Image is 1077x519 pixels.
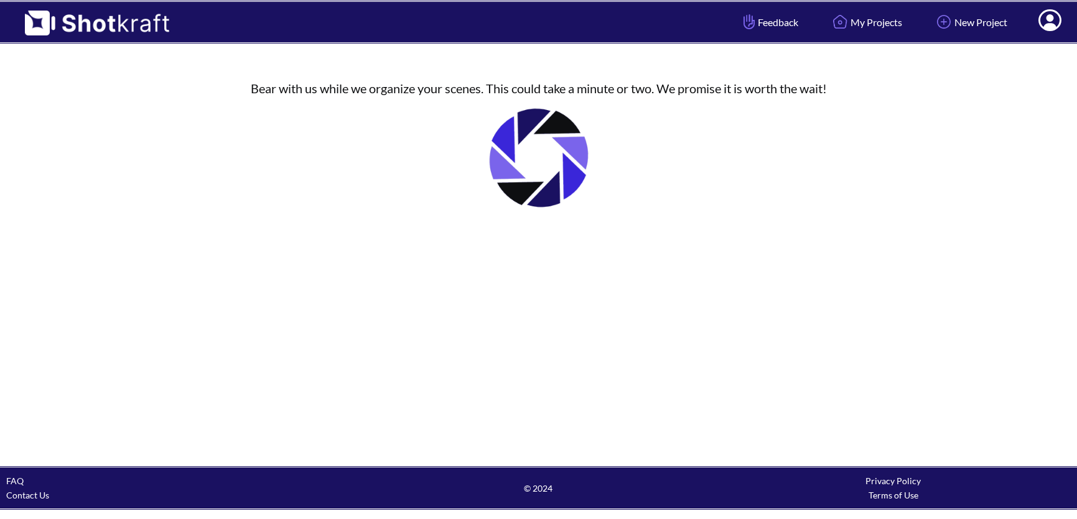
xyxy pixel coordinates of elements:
a: My Projects [820,6,911,39]
img: Loading.. [477,96,601,220]
span: © 2024 [361,481,716,495]
div: Terms of Use [716,488,1071,502]
img: Hand Icon [740,11,758,32]
div: Privacy Policy [716,474,1071,488]
a: New Project [924,6,1017,39]
span: Feedback [740,15,798,29]
a: FAQ [6,475,24,486]
img: Home Icon [829,11,851,32]
img: Add Icon [933,11,954,32]
a: Contact Us [6,490,49,500]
